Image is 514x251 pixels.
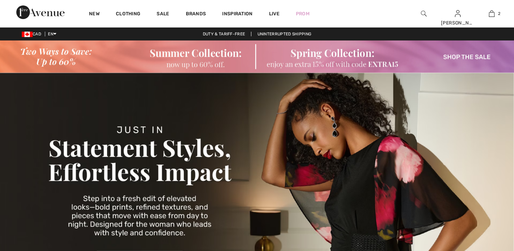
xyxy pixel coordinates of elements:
[296,10,309,17] a: Prom
[498,11,500,17] span: 2
[471,231,507,248] iframe: Opens a widget where you can find more information
[269,10,280,17] a: Live
[441,19,474,27] div: [PERSON_NAME]
[455,10,461,17] a: Sign In
[157,11,169,18] a: Sale
[22,32,44,36] span: CAD
[421,10,427,18] img: search the website
[475,10,508,18] a: 2
[16,5,65,19] img: 1ère Avenue
[489,10,495,18] img: My Bag
[455,10,461,18] img: My Info
[222,11,252,18] span: Inspiration
[186,11,206,18] a: Brands
[116,11,140,18] a: Clothing
[48,32,56,36] span: EN
[89,11,100,18] a: New
[22,32,33,37] img: Canadian Dollar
